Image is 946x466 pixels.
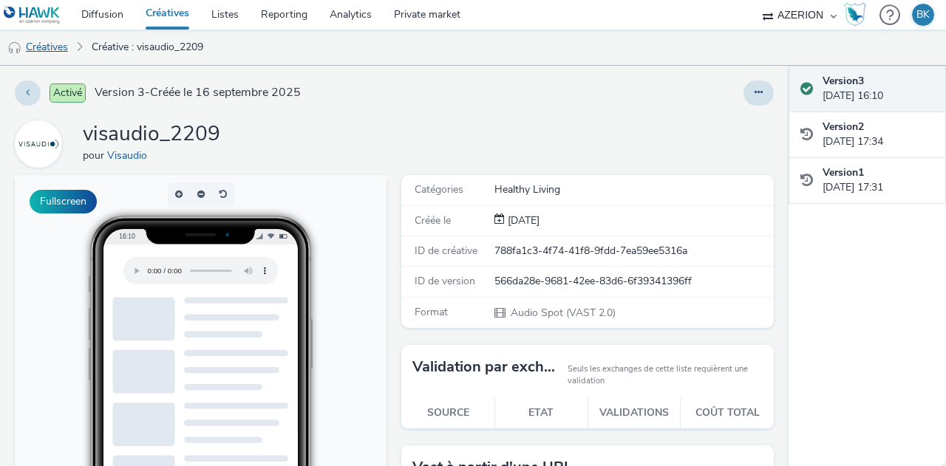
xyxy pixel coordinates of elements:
[823,165,934,196] div: [DATE] 17:31
[494,398,588,428] th: Etat
[494,274,772,289] div: 566da28e-9681-42ee-83d6-6f39341396ff
[844,3,866,27] img: Hawk Academy
[84,30,211,65] a: Créative : visaudio_2209
[494,244,772,258] div: 788fa1c3-4f74-41f8-9fdd-7ea59ee5316a
[415,244,477,258] span: ID de créative
[4,6,61,24] img: undefined Logo
[823,74,934,104] div: [DATE] 16:10
[494,182,772,197] div: Healthy Living
[83,120,220,148] h1: visaudio_2209
[268,328,310,337] span: Ordinateur
[268,346,304,354] span: QR Code
[248,323,353,341] li: Ordinateur
[7,41,22,55] img: audio
[415,182,463,196] span: Catégories
[415,274,475,288] span: ID de version
[401,398,494,428] th: Source
[844,3,872,27] a: Hawk Academy
[412,356,559,378] h3: Validation par exchange
[50,83,86,103] span: Activé
[17,123,60,165] img: Visaudio
[268,310,316,319] span: Smartphone
[823,74,864,88] strong: Version 3
[248,341,353,359] li: QR Code
[823,120,934,150] div: [DATE] 17:34
[588,398,681,428] th: Validations
[509,306,616,320] span: Audio Spot (VAST 2.0)
[505,213,540,228] div: Création 16 septembre 2025, 17:31
[30,190,97,213] button: Fullscreen
[248,306,353,323] li: Smartphone
[415,305,448,319] span: Format
[505,213,540,227] span: [DATE]
[916,4,930,26] div: BK
[681,398,774,428] th: Coût total
[104,57,120,65] span: 16:10
[823,120,864,134] strong: Version 2
[107,148,153,162] a: Visaudio
[568,363,763,388] small: Seuls les exchanges de cette liste requièrent une validation
[83,148,107,162] span: pour
[823,165,864,179] strong: Version 1
[95,84,301,101] span: Version 3 - Créée le 16 septembre 2025
[415,213,451,227] span: Créée le
[15,137,68,151] a: Visaudio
